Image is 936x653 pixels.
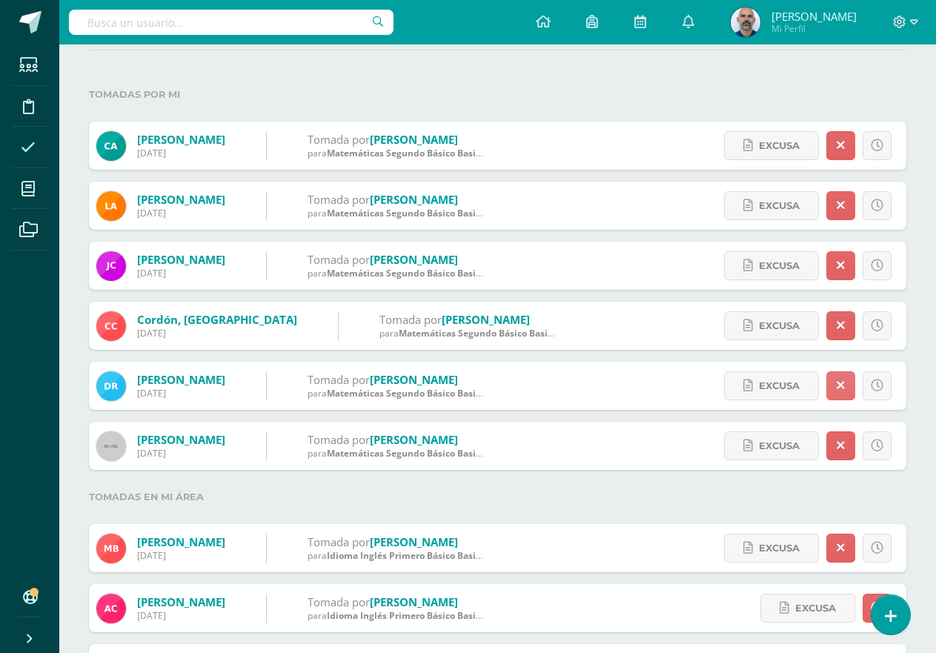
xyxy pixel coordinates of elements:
[759,312,800,339] span: Excusa
[771,22,857,35] span: Mi Perfil
[370,252,458,267] a: [PERSON_NAME]
[308,594,370,609] span: Tomada por
[370,432,458,447] a: [PERSON_NAME]
[724,251,819,280] a: Excusa
[370,534,458,549] a: [PERSON_NAME]
[308,387,485,400] div: para
[327,549,531,562] span: Idioma Inglés Primero Básico Basicos 'LEVEL 3'
[399,327,574,339] span: Matemáticas Segundo Básico Basicos 'C'
[724,371,819,400] a: Excusa
[96,594,126,623] img: a8dcd5002b030f19af6574cee489e1dc.png
[137,327,297,339] div: [DATE]
[137,252,225,267] a: [PERSON_NAME]
[308,609,485,622] div: para
[760,594,855,623] a: Excusa
[137,312,297,327] a: Cordón, [GEOGRAPHIC_DATA]
[759,534,800,562] span: Excusa
[137,387,225,400] div: [DATE]
[731,7,760,37] img: 86237826b05a9077d3f6f6be1bc4b84d.png
[327,147,502,159] span: Matemáticas Segundo Básico Basicos 'C'
[96,431,126,461] img: 60x60
[137,192,225,207] a: [PERSON_NAME]
[137,132,225,147] a: [PERSON_NAME]
[724,131,819,160] a: Excusa
[370,192,458,207] a: [PERSON_NAME]
[759,432,800,460] span: Excusa
[759,372,800,400] span: Excusa
[327,447,502,460] span: Matemáticas Segundo Básico Basicos 'C'
[137,549,225,562] div: [DATE]
[96,131,126,161] img: ceba2ee2b99fa90d27ca5cf8f5388972.png
[759,252,800,279] span: Excusa
[327,387,502,400] span: Matemáticas Segundo Básico Basicos 'C'
[96,311,126,341] img: 1fb131d171a4a8973f1c315311a32904.png
[308,372,370,387] span: Tomada por
[795,594,836,622] span: Excusa
[370,372,458,387] a: [PERSON_NAME]
[724,191,819,220] a: Excusa
[308,534,370,549] span: Tomada por
[379,312,442,327] span: Tomada por
[759,132,800,159] span: Excusa
[724,431,819,460] a: Excusa
[89,482,906,512] label: Tomadas en mi área
[137,594,225,609] a: [PERSON_NAME]
[308,267,485,279] div: para
[137,609,225,622] div: [DATE]
[137,432,225,447] a: [PERSON_NAME]
[308,447,485,460] div: para
[308,207,485,219] div: para
[137,372,225,387] a: [PERSON_NAME]
[308,132,370,147] span: Tomada por
[327,207,502,219] span: Matemáticas Segundo Básico Basicos 'C'
[308,192,370,207] span: Tomada por
[370,132,458,147] a: [PERSON_NAME]
[308,432,370,447] span: Tomada por
[137,267,225,279] div: [DATE]
[96,251,126,281] img: e8f9787fcd5ddec04bb54fb0cd866ad2.png
[89,79,906,110] label: Tomadas por mi
[442,312,530,327] a: [PERSON_NAME]
[327,609,531,622] span: Idioma Inglés Primero Básico Basicos 'LEVEL 3'
[308,252,370,267] span: Tomada por
[308,549,485,562] div: para
[69,10,394,35] input: Busca un usuario...
[379,327,557,339] div: para
[96,371,126,401] img: 8cba3f8cc3f85879e804a64aa0a0c890.png
[96,191,126,221] img: 987b70ff8d1f322165be9d166389a7d3.png
[724,311,819,340] a: Excusa
[308,147,485,159] div: para
[327,267,502,279] span: Matemáticas Segundo Básico Basicos 'C'
[96,534,126,563] img: f90d96feb81eb68eb65d9593fb22c30f.png
[771,9,857,24] span: [PERSON_NAME]
[370,594,458,609] a: [PERSON_NAME]
[137,147,225,159] div: [DATE]
[137,207,225,219] div: [DATE]
[137,447,225,460] div: [DATE]
[759,192,800,219] span: Excusa
[724,534,819,563] a: Excusa
[137,534,225,549] a: [PERSON_NAME]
